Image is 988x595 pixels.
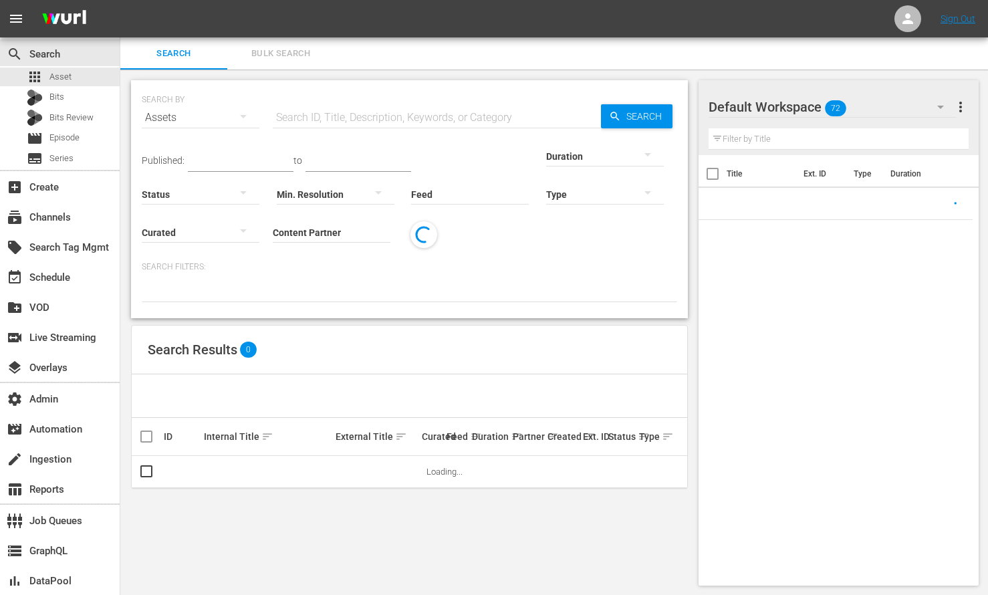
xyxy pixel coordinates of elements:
[422,431,443,442] div: Curated
[164,431,200,442] div: ID
[395,431,407,443] span: sort
[953,99,969,115] span: more_vert
[7,513,23,529] span: Job Queues
[142,99,259,136] div: Assets
[709,88,957,126] div: Default Workspace
[7,46,23,62] span: Search
[261,431,273,443] span: sort
[49,111,94,124] span: Bits Review
[142,155,184,166] span: Published:
[27,90,43,106] div: Bits
[7,421,23,437] span: Automation
[7,239,23,255] span: Search Tag Mgmt
[49,90,64,104] span: Bits
[7,391,23,407] span: Admin
[601,104,672,128] button: Search
[795,155,846,193] th: Ext. ID
[953,91,969,123] button: more_vert
[142,261,677,273] p: Search Filters:
[27,130,43,146] span: Episode
[583,431,604,442] div: Ext. ID
[882,155,963,193] th: Duration
[27,110,43,126] div: Bits Review
[7,209,23,225] span: Channels
[639,429,655,445] div: Type
[727,155,795,193] th: Title
[8,11,24,27] span: menu
[32,3,96,35] img: ans4CAIJ8jUAAAAAAAAAAAAAAAAAAAAAAAAgQb4GAAAAAAAAAAAAAAAAAAAAAAAAJMjXAAAAAAAAAAAAAAAAAAAAAAAAgAT5G...
[7,573,23,589] span: DataPool
[7,543,23,559] span: GraphQL
[7,451,23,467] span: Ingestion
[235,46,326,62] span: Bulk Search
[49,131,80,144] span: Episode
[7,360,23,376] span: Overlays
[426,467,463,477] span: Loading...
[7,179,23,195] span: Create
[27,69,43,85] span: Asset
[825,94,846,122] span: 72
[148,342,237,358] span: Search Results
[472,429,508,445] div: Duration
[27,150,43,166] span: Series
[204,429,332,445] div: Internal Title
[293,155,302,166] span: to
[49,70,72,84] span: Asset
[608,429,634,445] div: Status
[846,155,882,193] th: Type
[49,152,74,165] span: Series
[7,330,23,346] span: Live Streaming
[513,429,544,445] div: Partner
[547,429,579,445] div: Created
[941,13,975,24] a: Sign Out
[7,481,23,497] span: Reports
[7,269,23,285] span: Schedule
[128,46,219,62] span: Search
[240,342,257,358] span: 0
[7,300,23,316] span: VOD
[336,429,418,445] div: External Title
[447,429,468,445] div: Feed
[621,104,672,128] span: Search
